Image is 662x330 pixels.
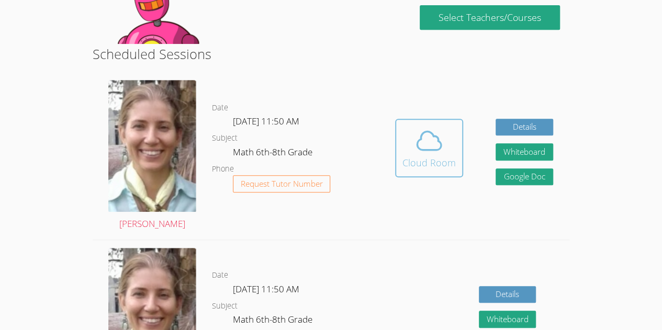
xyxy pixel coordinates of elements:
button: Request Tutor Number [233,175,331,192]
dt: Phone [212,163,234,176]
button: Cloud Room [395,119,463,177]
dt: Date [212,269,228,282]
img: Screenshot%202024-09-06%20202226%20-%20Cropped.png [108,80,196,212]
a: Details [496,119,553,136]
h2: Scheduled Sessions [93,44,569,64]
a: Google Doc [496,168,553,186]
dd: Math 6th-8th Grade [233,145,315,163]
a: Details [479,286,536,303]
a: Select Teachers/Courses [420,5,559,30]
span: [DATE] 11:50 AM [233,115,299,127]
span: [DATE] 11:50 AM [233,283,299,295]
dt: Subject [212,300,238,313]
span: Request Tutor Number [241,180,323,188]
dt: Date [212,101,228,115]
a: [PERSON_NAME] [108,80,196,231]
dt: Subject [212,132,238,145]
dd: Math 6th-8th Grade [233,312,315,330]
button: Whiteboard [496,143,553,161]
button: Whiteboard [479,311,536,328]
div: Cloud Room [402,155,456,170]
